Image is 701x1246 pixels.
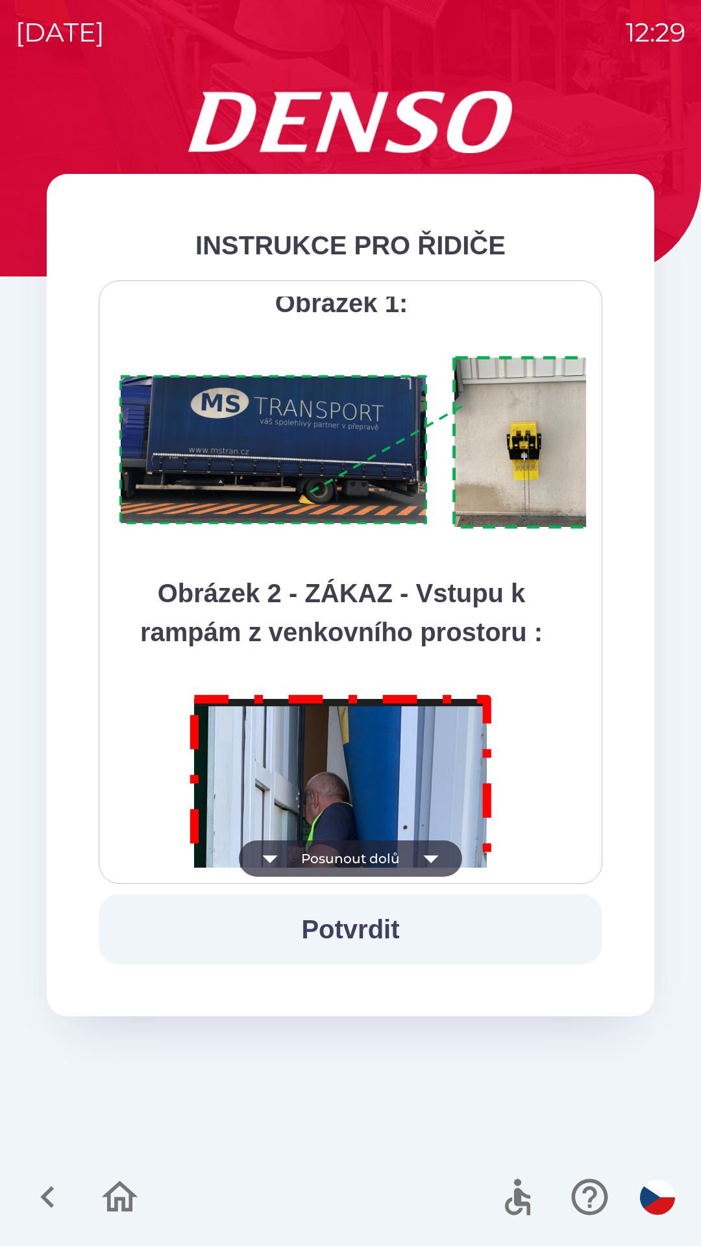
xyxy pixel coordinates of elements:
img: A1ym8hFSA0ukAAAAAElFTkSuQmCC [115,348,619,537]
strong: Obrázek 2 - ZÁKAZ - Vstupu k rampám z venkovního prostoru : [140,579,543,646]
strong: Obrázek 1: [275,289,408,317]
button: Potvrdit [99,894,602,964]
p: 12:29 [626,13,685,52]
p: [DATE] [16,13,105,52]
img: Logo [47,91,654,153]
img: cs flag [640,1180,675,1215]
div: INSTRUKCE PRO ŘIDIČE [99,226,602,265]
button: Posunout dolů [239,840,462,877]
img: M8MNayrTL6gAAAABJRU5ErkJggg== [175,678,508,1154]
